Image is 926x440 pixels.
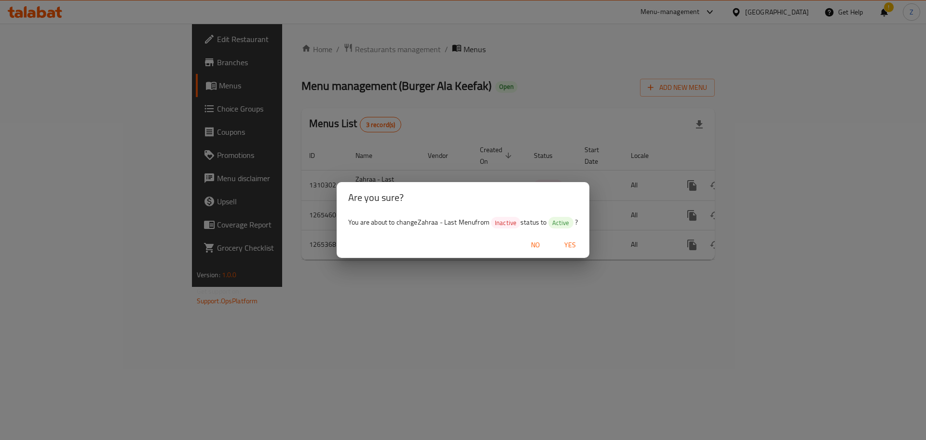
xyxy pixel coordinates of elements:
span: No [524,239,547,251]
span: Active [548,218,573,227]
div: Active [548,217,573,228]
button: Yes [555,236,586,254]
button: No [520,236,551,254]
span: Inactive [491,218,520,227]
span: You are about to change Zahraa - Last Menu from status to ? [348,216,578,228]
h2: Are you sure? [348,190,578,205]
div: Inactive [491,217,520,228]
span: Yes [558,239,582,251]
